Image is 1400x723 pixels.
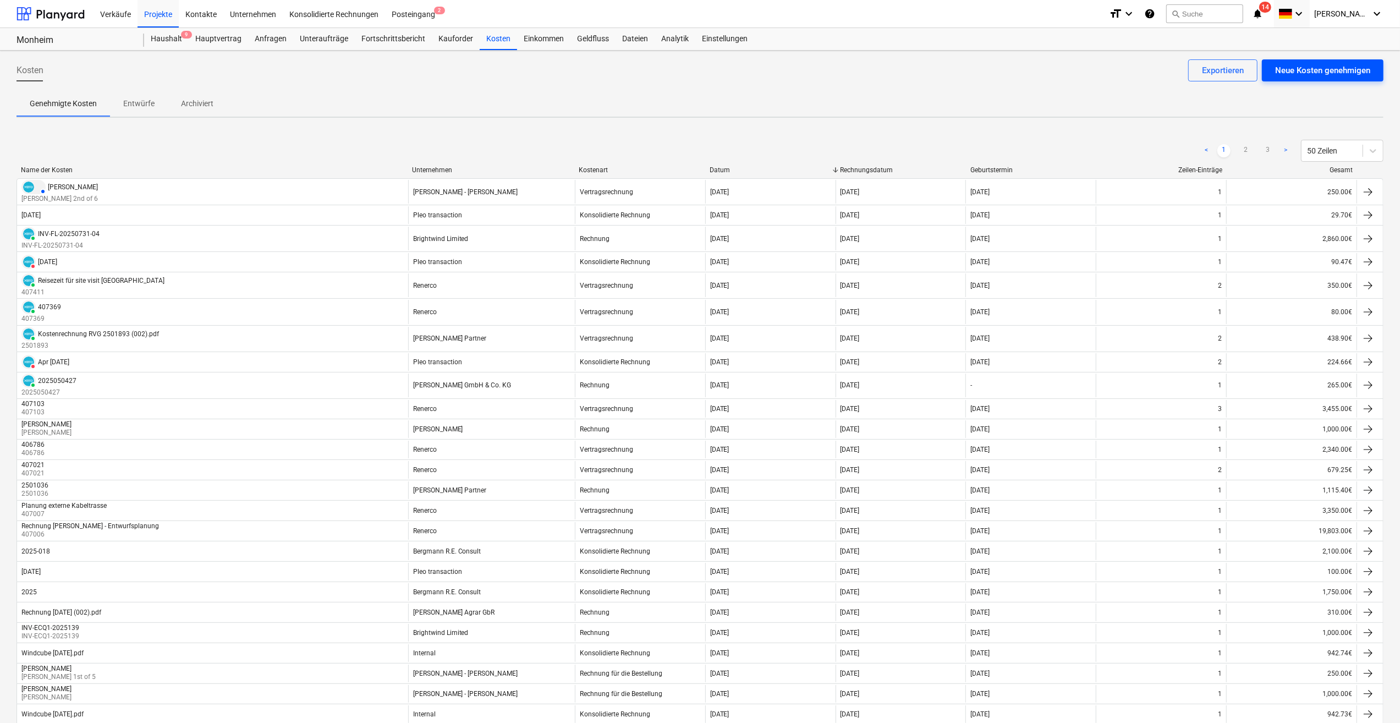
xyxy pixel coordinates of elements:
[841,527,860,535] div: [DATE]
[1218,568,1222,576] div: 1
[580,211,650,219] div: Konsolidierte Rechnung
[413,282,437,289] div: Renerco
[710,629,729,637] div: [DATE]
[841,690,860,698] div: [DATE]
[580,446,633,453] div: Vertragsrechnung
[413,358,462,366] div: Pleo transaction
[1226,206,1357,224] div: 29.70€
[413,629,469,637] div: Brightwind Limited
[21,489,51,499] p: 2501036
[1226,685,1357,703] div: 1,000.00€
[970,188,990,196] div: [DATE]
[710,166,831,174] div: Datum
[1218,649,1222,657] div: 1
[970,381,972,389] div: -
[1171,9,1180,18] span: search
[1226,327,1357,350] div: 438.90€
[710,588,729,596] div: [DATE]
[580,425,610,433] div: Rechnung
[580,690,662,698] div: Rechnung für die Bestellung
[21,547,50,555] div: 2025-018
[293,28,355,50] a: Unteraufträge
[38,358,69,366] div: Apr [DATE]
[841,486,860,494] div: [DATE]
[21,300,36,314] div: Die Rechnung wurde mit Xero synchronisiert und ihr Status ist derzeit PAID
[38,277,164,284] div: Reisezeit für site visit [GEOGRAPHIC_DATA]
[1144,7,1155,20] i: Wissensbasis
[1218,405,1222,413] div: 3
[21,461,45,469] div: 407021
[1226,180,1357,204] div: 250.00€
[970,710,990,718] div: [DATE]
[580,629,610,637] div: Rechnung
[1218,188,1222,196] div: 1
[413,710,436,718] div: Internal
[1218,308,1222,316] div: 1
[355,28,432,50] a: Fortschrittsbericht
[1370,7,1383,20] i: keyboard_arrow_down
[970,629,990,637] div: [DATE]
[841,258,860,266] div: [DATE]
[1218,588,1222,596] div: 1
[580,258,650,266] div: Konsolidierte Rechnung
[580,405,633,413] div: Vertragsrechnung
[412,166,570,174] div: Unternehmen
[21,710,84,718] div: Windcube [DATE].pdf
[710,486,729,494] div: [DATE]
[970,527,990,535] div: [DATE]
[23,275,34,286] img: xero.svg
[413,670,518,677] div: [PERSON_NAME] - [PERSON_NAME]
[1217,144,1231,157] a: Page 1 is your current page
[21,241,100,250] p: INV-FL-20250731-04
[970,166,1092,174] div: Geburtstermin
[23,256,34,267] img: xero.svg
[1259,2,1271,13] span: 14
[123,98,155,109] p: Entwürfe
[1218,527,1222,535] div: 1
[841,466,860,474] div: [DATE]
[1218,358,1222,366] div: 2
[48,183,98,191] div: [PERSON_NAME]
[248,28,293,50] div: Anfragen
[1314,9,1369,18] span: [PERSON_NAME]
[21,428,74,437] p: [PERSON_NAME]
[413,446,437,453] div: Renerco
[413,381,512,389] div: [PERSON_NAME] GmbH & Co. KG
[580,282,633,289] div: Vertragsrechnung
[1279,144,1292,157] a: Next page
[710,308,729,316] div: [DATE]
[841,405,860,413] div: [DATE]
[23,182,34,193] img: xero.svg
[580,486,610,494] div: Rechnung
[970,486,990,494] div: [DATE]
[1226,604,1357,621] div: 310.00€
[21,469,47,478] p: 407021
[1226,353,1357,371] div: 224.66€
[841,446,860,453] div: [DATE]
[21,693,74,702] p: [PERSON_NAME]
[413,547,481,555] div: Bergmann R.E. Consult
[1261,144,1275,157] a: Page 3
[970,211,990,219] div: [DATE]
[1226,624,1357,642] div: 1,000.00€
[17,64,43,77] span: Kosten
[21,502,107,510] div: Planung externe Kabeltrasse
[841,211,860,219] div: [DATE]
[710,609,729,616] div: [DATE]
[841,609,860,616] div: [DATE]
[1252,7,1263,20] i: notifications
[695,28,754,50] div: Einstellungen
[710,282,729,289] div: [DATE]
[23,228,34,239] img: xero.svg
[841,670,860,677] div: [DATE]
[710,710,729,718] div: [DATE]
[21,568,41,576] div: [DATE]
[480,28,517,50] a: Kosten
[413,425,463,433] div: [PERSON_NAME]
[21,166,403,174] div: Name der Kosten
[1239,144,1253,157] a: Page 2
[570,28,616,50] a: Geldfluss
[21,314,61,324] p: 407369
[580,609,610,616] div: Rechnung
